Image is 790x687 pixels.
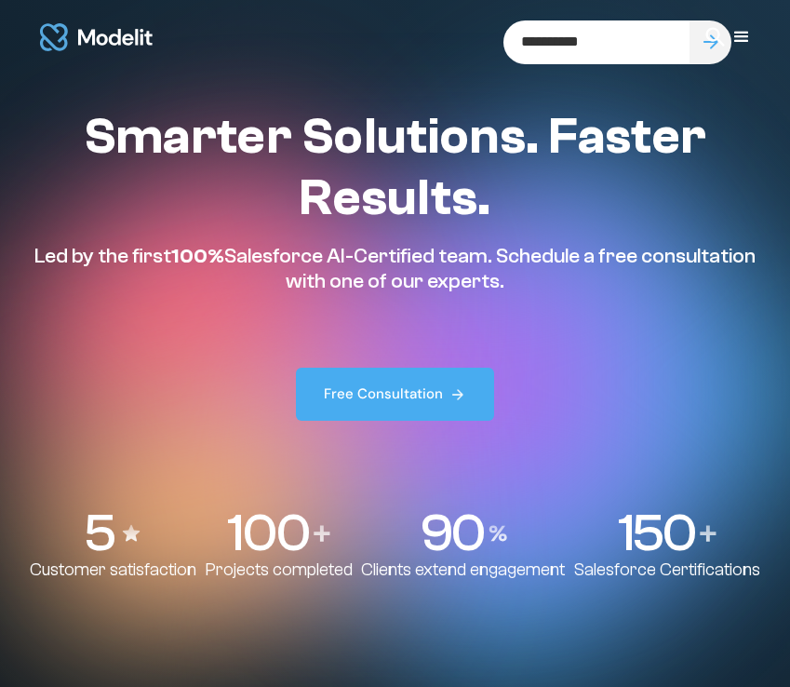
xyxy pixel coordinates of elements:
div: Free Consultation [324,384,443,404]
img: Stars [120,522,142,545]
h1: Smarter Solutions. Faster Results. [30,106,760,229]
p: 90 [420,506,483,559]
img: modelit logo [37,15,155,60]
a: home [37,15,155,60]
p: Projects completed [206,559,353,581]
p: Led by the first Salesforce AI-Certified team. Schedule a free consultation with one of our experts. [30,244,760,293]
p: Salesforce Certifications [574,559,760,581]
a: Free Consultation [296,368,495,421]
img: arrow right [449,386,466,403]
p: 150 [618,506,695,559]
p: 5 [84,506,114,559]
div: menu [730,26,753,48]
p: Clients extend engagement [361,559,565,581]
img: Plus [700,525,716,542]
span: 100% [171,244,224,268]
p: 100 [227,506,308,559]
img: Percentage [489,525,507,542]
img: Plus [314,525,330,542]
p: Customer satisfaction [30,559,196,581]
input: Submit [690,20,731,64]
